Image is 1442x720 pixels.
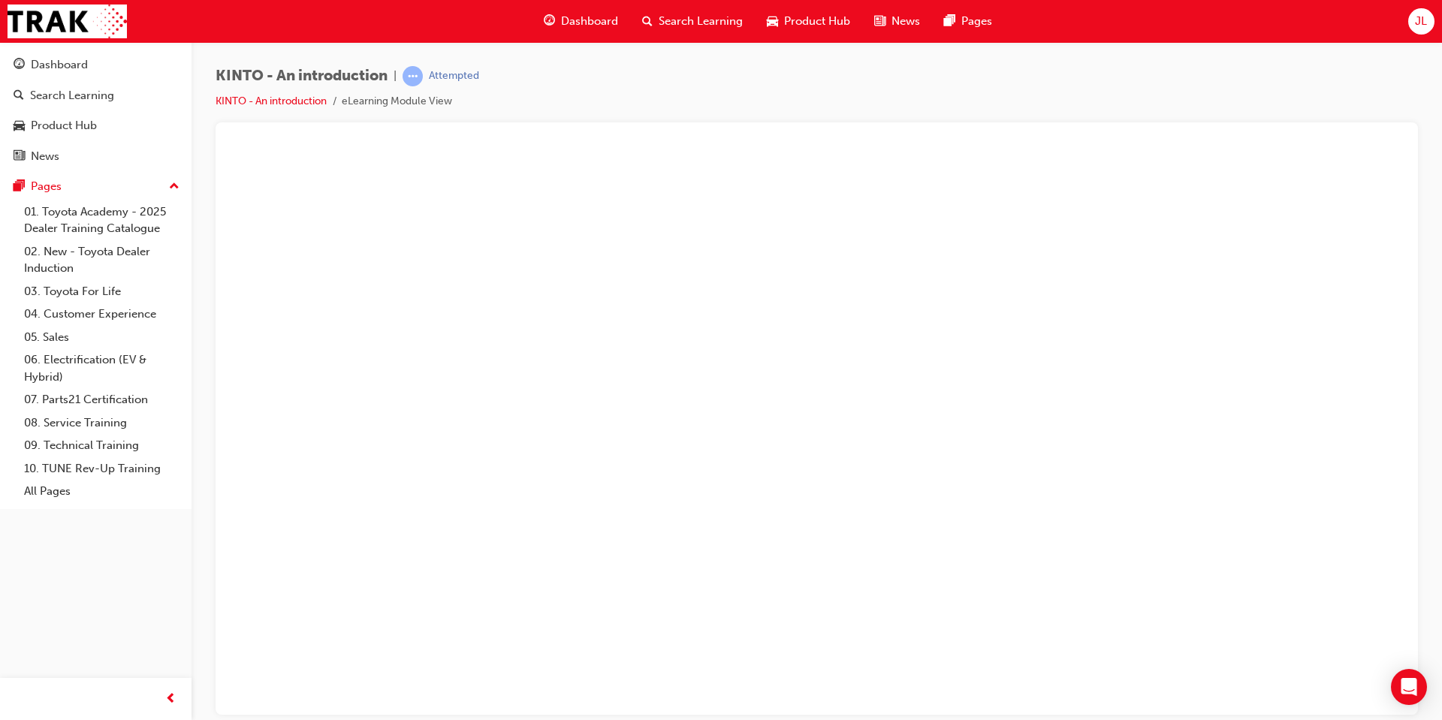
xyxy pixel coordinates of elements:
a: 06. Electrification (EV & Hybrid) [18,348,186,388]
span: up-icon [169,177,179,197]
li: eLearning Module View [342,93,452,110]
span: pages-icon [944,12,955,31]
a: 04. Customer Experience [18,303,186,326]
span: learningRecordVerb_ATTEMPT-icon [403,66,423,86]
span: search-icon [14,89,24,103]
a: search-iconSearch Learning [630,6,755,37]
span: Search Learning [659,13,743,30]
a: 02. New - Toyota Dealer Induction [18,240,186,280]
a: 01. Toyota Academy - 2025 Dealer Training Catalogue [18,200,186,240]
button: JL [1408,8,1434,35]
a: All Pages [18,480,186,503]
a: news-iconNews [862,6,932,37]
a: pages-iconPages [932,6,1004,37]
div: Search Learning [30,87,114,104]
span: JL [1415,13,1427,30]
a: 09. Technical Training [18,434,186,457]
button: Pages [6,173,186,200]
div: Dashboard [31,56,88,74]
span: prev-icon [165,690,176,709]
a: Dashboard [6,51,186,79]
span: | [394,68,397,85]
span: guage-icon [14,59,25,72]
div: Open Intercom Messenger [1391,669,1427,705]
span: News [891,13,920,30]
span: Product Hub [784,13,850,30]
a: Product Hub [6,112,186,140]
span: pages-icon [14,180,25,194]
div: Product Hub [31,117,97,134]
span: search-icon [642,12,653,31]
span: guage-icon [544,12,555,31]
button: DashboardSearch LearningProduct HubNews [6,48,186,173]
a: 07. Parts21 Certification [18,388,186,411]
div: Pages [31,178,62,195]
span: news-icon [874,12,885,31]
a: 08. Service Training [18,411,186,435]
a: 05. Sales [18,326,186,349]
div: News [31,148,59,165]
span: car-icon [767,12,778,31]
a: 10. TUNE Rev-Up Training [18,457,186,481]
span: Dashboard [561,13,618,30]
a: Search Learning [6,82,186,110]
div: Attempted [429,69,479,83]
span: news-icon [14,150,25,164]
span: car-icon [14,119,25,133]
a: KINTO - An introduction [216,95,327,107]
img: Trak [8,5,127,38]
span: KINTO - An introduction [216,68,388,85]
span: Pages [961,13,992,30]
a: guage-iconDashboard [532,6,630,37]
a: car-iconProduct Hub [755,6,862,37]
a: News [6,143,186,170]
a: 03. Toyota For Life [18,280,186,303]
